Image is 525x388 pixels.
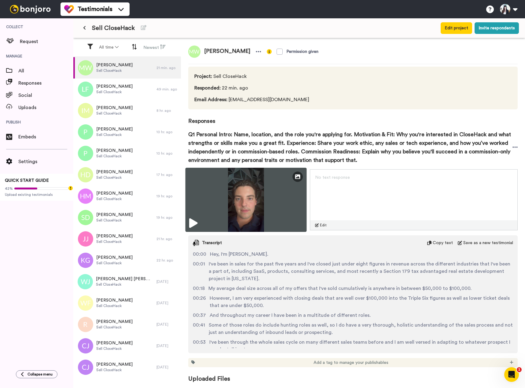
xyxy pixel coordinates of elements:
[73,335,181,357] a: [PERSON_NAME]Sell CloseHack[DATE]
[96,68,133,73] span: Sell CloseHack
[16,370,57,378] button: Collapse menu
[504,367,519,382] iframe: Intercom live chat
[18,79,73,87] span: Responses
[156,236,178,241] div: 21 hr. ago
[267,49,272,54] img: info-yellow.svg
[96,276,153,282] span: [PERSON_NAME] [PERSON_NAME]
[78,338,93,353] img: cj.png
[5,192,68,197] span: Upload existing testimonials
[194,86,221,90] span: Responded :
[193,339,206,353] span: 00:53
[78,167,93,182] img: hd.png
[194,73,309,80] span: Sell CloseHack
[96,212,133,218] span: [PERSON_NAME]
[156,87,178,92] div: 49 min. ago
[73,164,181,185] a: [PERSON_NAME]Sell CloseHack17 hr. ago
[320,223,327,228] span: Edit
[78,124,93,140] img: p.png
[193,285,205,292] span: 00:18
[156,258,178,263] div: 22 hr. ago
[73,100,181,121] a: [PERSON_NAME]Sell CloseHack8 hr. ago
[193,321,205,336] span: 00:41
[64,4,74,14] img: tm-color.svg
[78,189,93,204] img: hm.png
[200,46,254,58] span: [PERSON_NAME]
[96,325,133,330] span: Sell CloseHack
[68,185,73,191] div: Tooltip anchor
[156,301,178,306] div: [DATE]
[96,62,133,68] span: [PERSON_NAME]
[78,295,93,311] img: wf.png
[475,22,519,34] button: Invite respondents
[95,42,122,53] button: All time
[20,38,73,45] span: Request
[156,365,178,370] div: [DATE]
[73,314,181,335] a: [PERSON_NAME]Sell CloseHack[DATE]
[96,148,133,154] span: [PERSON_NAME]
[96,282,153,287] span: Sell CloseHack
[193,295,206,309] span: 00:26
[73,79,181,100] a: [PERSON_NAME]Sell CloseHack49 min. ago
[208,285,472,292] span: My average deal size across all of my offers that I've sold cumulatively is anywhere in between $...
[96,233,133,239] span: [PERSON_NAME]
[78,317,93,332] img: r.png
[210,295,513,309] span: However, I am very experienced with closing deals that are well over $100,000 into the Triple Six...
[433,240,453,246] span: Copy text
[156,65,178,70] div: 21 min. ago
[28,372,53,377] span: Collapse menu
[96,90,133,94] span: Sell CloseHack
[73,185,181,207] a: [PERSON_NAME]Sell CloseHack19 hr. ago
[441,22,472,34] button: Edit project
[92,24,135,32] span: Sell CloseHack
[96,190,133,196] span: [PERSON_NAME]
[18,104,73,111] span: Uploads
[156,130,178,134] div: 10 hr. ago
[193,240,199,246] img: transcript.svg
[5,178,49,183] span: QUICK START GUIDE
[517,367,522,372] span: 1
[78,210,93,225] img: sd.png
[96,303,133,308] span: Sell CloseHack
[96,105,133,111] span: [PERSON_NAME]
[73,292,181,314] a: [PERSON_NAME]Sell CloseHack[DATE]
[78,103,93,118] img: im.png
[78,82,93,97] img: lf.png
[96,126,133,132] span: [PERSON_NAME]
[96,175,133,180] span: Sell CloseHack
[7,5,53,13] img: bj-logo-header-white.svg
[156,108,178,113] div: 8 hr. ago
[73,228,181,250] a: [PERSON_NAME]Sell CloseHack21 hr. ago
[210,312,371,319] span: And throughout my career I have been in a multitude of different roles.
[140,42,169,53] button: Newest
[210,251,268,258] span: Hey, I'm [PERSON_NAME].
[96,261,133,265] span: Sell CloseHack
[73,57,181,79] a: [PERSON_NAME]Sell CloseHack21 min. ago
[78,231,93,247] img: jj.png
[185,168,307,232] img: ce2b4e8a-fad5-4db6-af1c-8ec3b6f5d5b9-thumbnail_full-1760462696.jpg
[188,367,518,383] span: Uploaded Files
[156,279,178,284] div: [DATE]
[18,92,73,99] span: Social
[194,74,212,79] span: Project :
[315,175,350,180] span: No text response
[78,253,93,268] img: kg.png
[96,239,133,244] span: Sell CloseHack
[78,5,112,13] span: Testimonials
[193,251,206,258] span: 00:00
[18,158,73,165] span: Settings
[96,111,133,116] span: Sell CloseHack
[96,83,133,90] span: [PERSON_NAME]
[73,121,181,143] a: [PERSON_NAME]Sell CloseHack10 hr. ago
[156,322,178,327] div: [DATE]
[194,97,227,102] span: Email Address :
[73,357,181,378] a: [PERSON_NAME]Sell CloseHack[DATE]
[73,207,181,228] a: [PERSON_NAME]Sell CloseHack19 hr. ago
[96,169,133,175] span: [PERSON_NAME]
[73,143,181,164] a: [PERSON_NAME]Sell CloseHack10 hr. ago
[96,254,133,261] span: [PERSON_NAME]
[194,84,309,92] span: 22 min. ago
[18,133,73,141] span: Embeds
[96,132,133,137] span: Sell CloseHack
[188,109,518,125] span: Responses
